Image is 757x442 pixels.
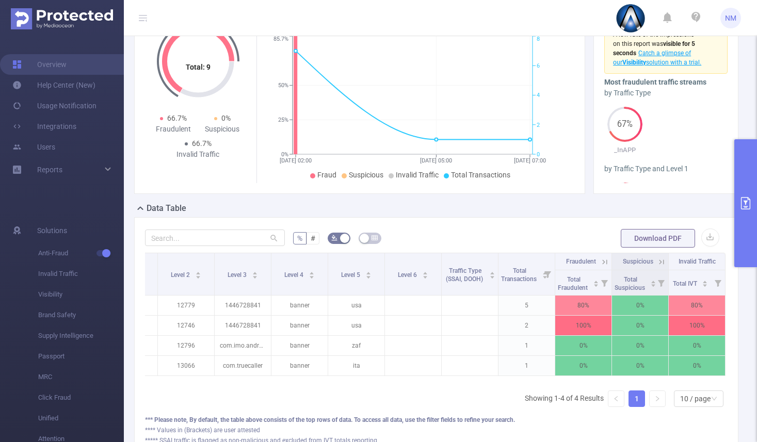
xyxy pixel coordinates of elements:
span: Total Transactions [501,267,538,283]
i: icon: caret-up [309,270,314,273]
i: icon: left [613,396,619,402]
div: Sort [309,270,315,276]
a: Reports [37,159,62,180]
tspan: 85.7% [273,36,288,43]
div: *** Please note, By default, the table above consists of the top rows of data. To access all data... [145,415,728,424]
div: Sort [365,270,372,276]
span: Catch a glimpse of our solution with a trial. [613,50,701,66]
tspan: 6 [537,62,540,69]
i: icon: table [372,235,378,241]
p: 0% [612,356,668,375]
tspan: 0 [537,151,540,158]
tspan: Total: 9 [186,63,211,71]
span: Visibility [38,284,124,305]
span: NM [725,8,736,28]
i: icon: caret-up [593,279,599,282]
span: Reports [37,166,62,174]
div: Sort [422,270,428,276]
i: Filter menu [711,270,725,295]
div: Sort [195,270,201,276]
span: Solutions [37,220,67,241]
div: Sort [593,279,599,285]
span: Fraud [317,171,336,179]
tspan: [DATE] 05:00 [420,157,452,164]
p: usa [328,316,384,335]
p: 80% [555,296,611,315]
p: 80% [669,296,725,315]
p: 5 [498,296,555,315]
i: icon: caret-up [365,270,371,273]
i: icon: caret-down [195,274,201,277]
div: by Traffic Type [604,88,728,99]
a: Users [12,137,55,157]
span: Suspicious [349,171,383,179]
li: Showing 1-4 of 4 Results [525,390,604,407]
p: ita [328,356,384,375]
i: Filter menu [654,270,668,295]
a: Usage Notification [12,95,96,116]
div: Fraudulent [149,124,198,135]
p: com.truecaller [215,356,271,375]
span: Level 3 [228,271,248,279]
div: Sort [489,270,495,276]
span: Invalid Traffic [679,258,716,265]
i: icon: caret-down [702,283,708,286]
div: Sort [252,270,258,276]
span: 67% [607,120,642,128]
p: 0% [612,296,668,315]
span: Invalid Traffic [38,264,124,284]
i: icon: caret-down [490,274,495,277]
span: Unified [38,408,124,429]
span: Level 2 [171,271,191,279]
p: 1446728841 [215,316,271,335]
p: 2 [498,316,555,335]
p: 0% [612,316,668,335]
span: Supply Intelligence [38,325,124,346]
span: Level 4 [284,271,305,279]
tspan: 2 [537,122,540,128]
tspan: 4 [537,92,540,99]
h2: Data Table [147,202,186,215]
p: 0% [555,336,611,355]
span: Anti-Fraud [38,243,124,264]
a: Overview [12,54,67,75]
div: Suspicious [198,124,247,135]
tspan: 8 [537,36,540,43]
a: Help Center (New) [12,75,95,95]
p: 0% [612,336,668,355]
span: Suspicious [623,258,653,265]
span: Click Fraud [38,387,124,408]
p: 1446728841 [215,296,271,315]
i: icon: down [711,396,717,403]
b: Visibility [622,59,646,66]
span: 66.7% [192,139,212,148]
p: banner [271,316,328,335]
span: Total Fraudulent [558,276,589,291]
div: Invalid Traffic [173,149,222,160]
img: Protected Media [11,8,113,29]
tspan: 25% [278,117,288,123]
span: Total Transactions [451,171,510,179]
div: Sort [650,279,656,285]
a: 1 [629,391,645,406]
span: Brand Safety [38,305,124,325]
div: **** Values in (Brackets) are user attested [145,425,728,435]
li: Previous Page [608,390,624,407]
p: 12796 [158,336,214,355]
i: icon: caret-down [365,274,371,277]
p: 1 [498,336,555,355]
i: icon: caret-down [593,283,599,286]
i: icon: caret-up [650,279,656,282]
i: icon: caret-down [252,274,257,277]
p: 12746 [158,316,214,335]
span: Level 6 [398,271,418,279]
span: Traffic Type (SSAI, DOOH) [446,267,485,283]
a: Integrations [12,116,76,137]
span: 66.7% [167,114,187,122]
i: icon: bg-colors [331,235,337,241]
p: _InAPP [604,145,646,155]
span: 0% [221,114,231,122]
i: icon: caret-down [309,274,314,277]
p: zaf [328,336,384,355]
